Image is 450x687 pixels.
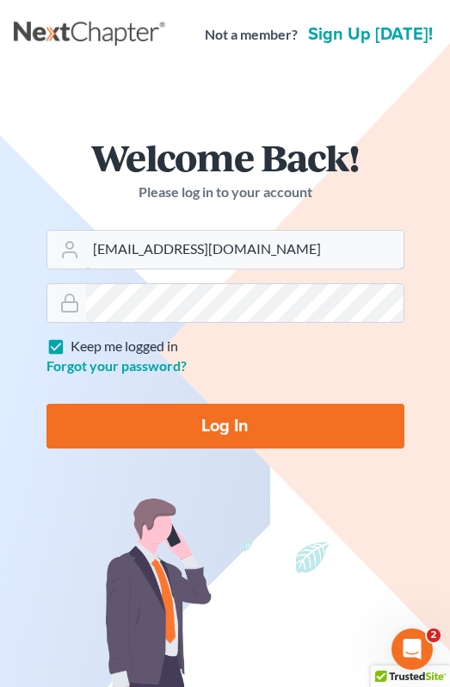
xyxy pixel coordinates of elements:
p: Please log in to your account [46,183,404,202]
span: 2 [427,628,441,642]
a: Forgot your password? [46,357,187,374]
input: Log In [46,404,404,449]
input: Email Address [86,231,404,269]
iframe: Intercom live chat [391,628,433,670]
strong: Not a member? [205,25,298,45]
a: Sign up [DATE]! [305,26,436,43]
label: Keep me logged in [71,337,178,356]
h1: Welcome Back! [46,139,404,176]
